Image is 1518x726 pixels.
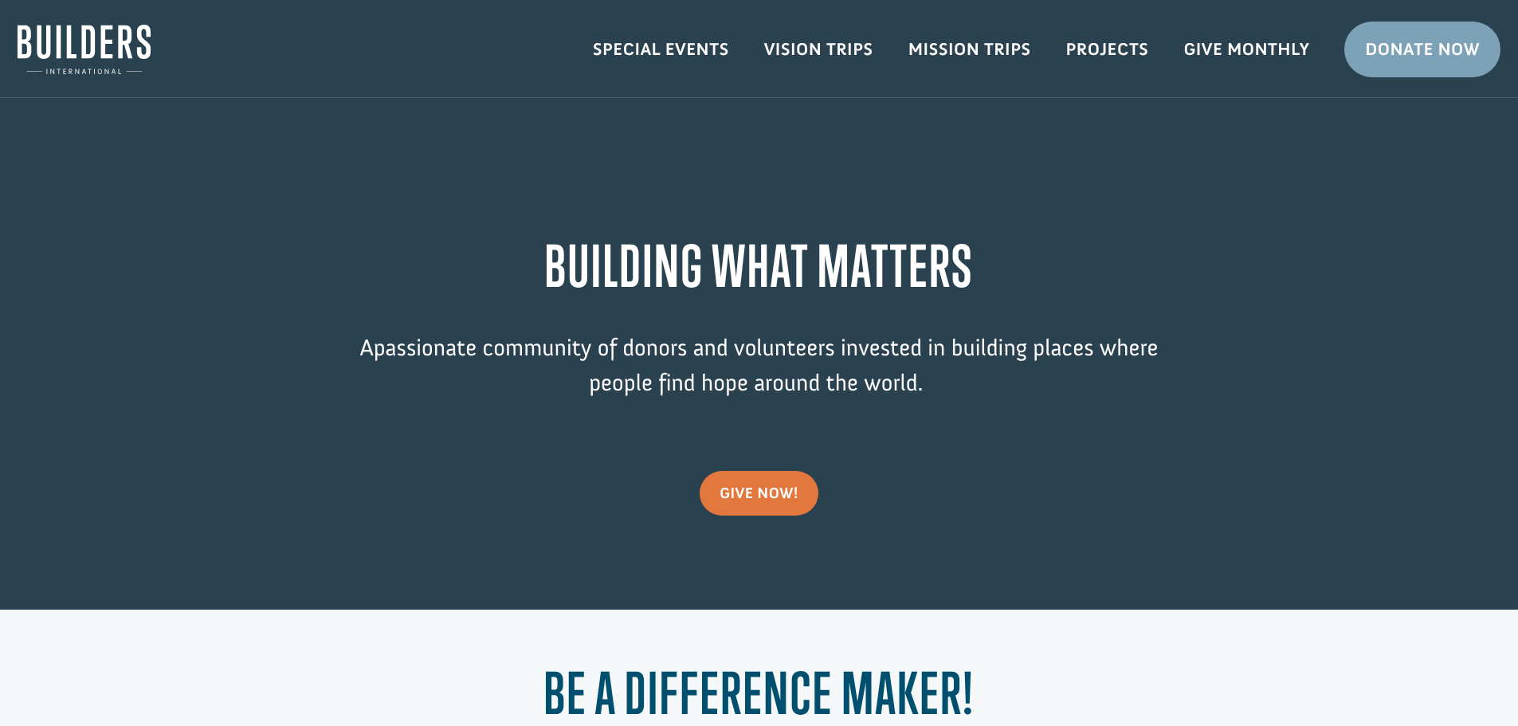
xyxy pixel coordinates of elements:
[18,25,151,74] img: Builders International
[1344,22,1500,77] a: Donate Now
[329,233,1190,307] h1: BUILDING WHAT MATTERS
[891,26,1049,73] a: Mission Trips
[359,333,373,362] span: A
[1049,26,1167,73] a: Projects
[1166,26,1327,73] a: Give Monthly
[747,26,891,73] a: Vision Trips
[700,471,818,516] a: give now!
[575,26,747,73] a: Special Events
[329,331,1190,424] p: passionate community of donors and volunteers invested in building places where people find hope ...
